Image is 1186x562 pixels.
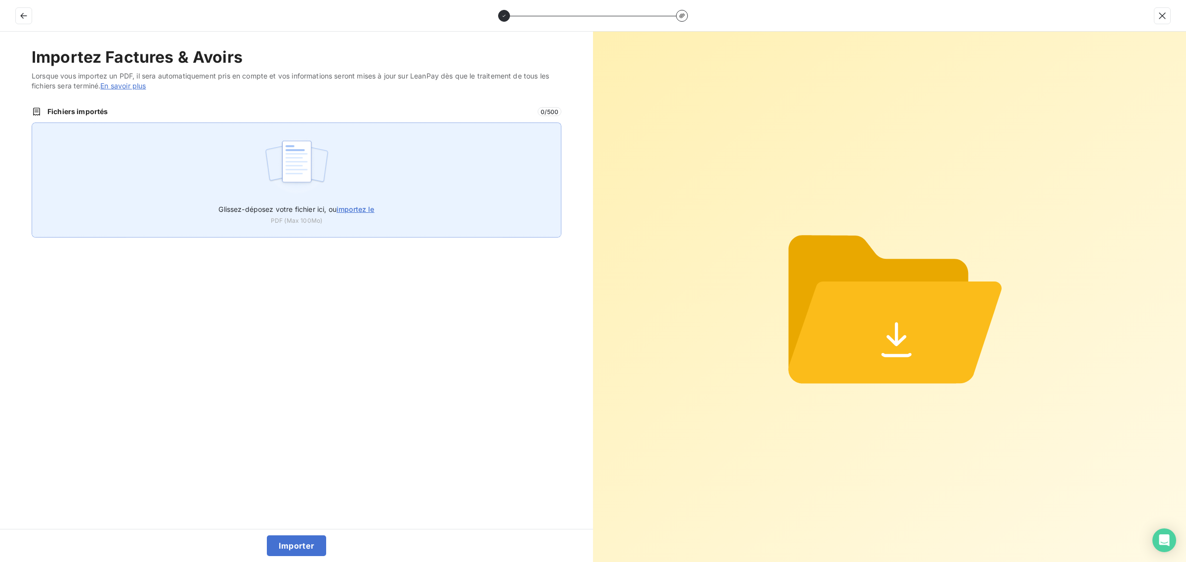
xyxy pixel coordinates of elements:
span: Lorsque vous importez un PDF, il sera automatiquement pris en compte et vos informations seront m... [32,71,561,91]
div: Open Intercom Messenger [1152,528,1176,552]
img: illustration [264,135,330,198]
span: PDF (Max 100Mo) [271,216,322,225]
button: Importer [267,535,327,556]
span: 0 / 500 [538,107,561,116]
span: Fichiers importés [47,107,532,117]
a: En savoir plus [100,81,146,90]
h2: Importez Factures & Avoirs [32,47,561,67]
span: importez le [337,205,375,213]
span: Glissez-déposez votre fichier ici, ou [218,205,374,213]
